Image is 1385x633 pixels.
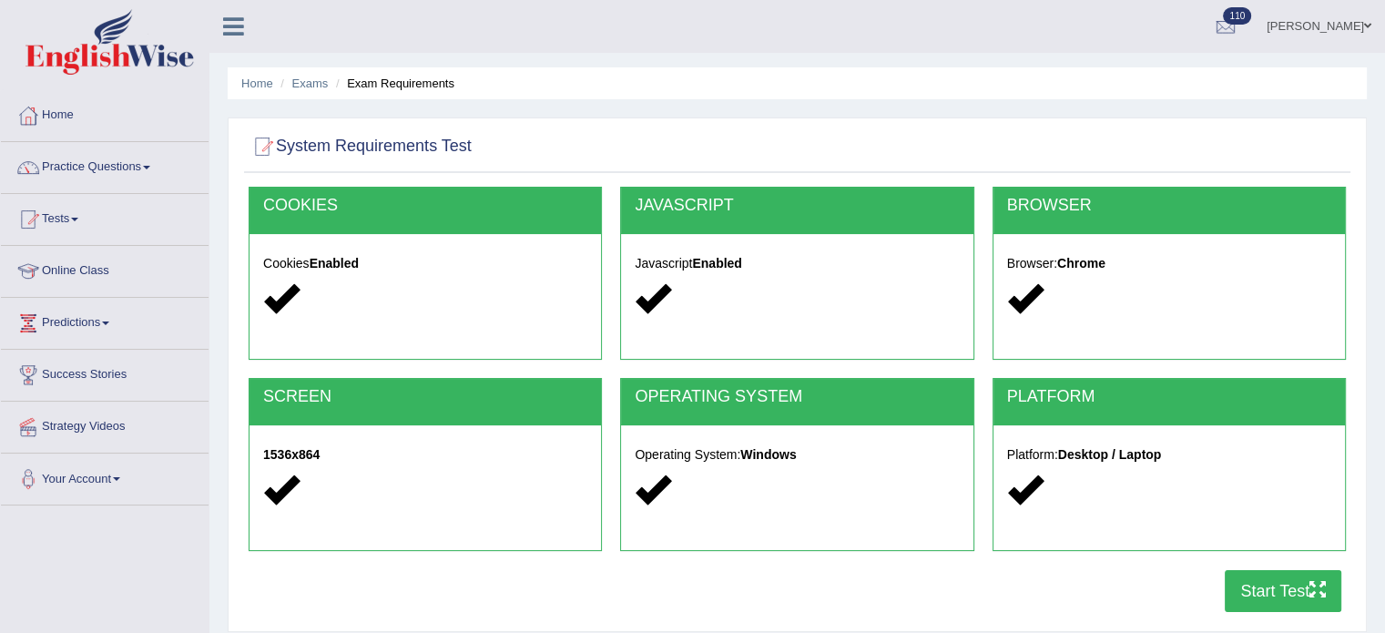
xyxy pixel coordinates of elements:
h2: OPERATING SYSTEM [635,388,959,406]
h2: System Requirements Test [249,133,472,160]
a: Home [241,77,273,90]
span: 110 [1223,7,1251,25]
a: Predictions [1,298,209,343]
strong: Enabled [692,256,741,271]
h2: SCREEN [263,388,587,406]
h5: Operating System: [635,448,959,462]
h5: Javascript [635,257,959,271]
button: Start Test [1225,570,1341,612]
h5: Cookies [263,257,587,271]
a: Your Account [1,454,209,499]
a: Tests [1,194,209,240]
a: Home [1,90,209,136]
a: Exams [292,77,329,90]
a: Success Stories [1,350,209,395]
a: Online Class [1,246,209,291]
li: Exam Requirements [331,75,454,92]
h2: JAVASCRIPT [635,197,959,215]
h2: COOKIES [263,197,587,215]
h5: Platform: [1007,448,1331,462]
strong: Windows [740,447,796,462]
strong: 1536x864 [263,447,320,462]
strong: Chrome [1057,256,1105,271]
strong: Desktop / Laptop [1058,447,1162,462]
h2: PLATFORM [1007,388,1331,406]
a: Practice Questions [1,142,209,188]
h5: Browser: [1007,257,1331,271]
strong: Enabled [310,256,359,271]
h2: BROWSER [1007,197,1331,215]
a: Strategy Videos [1,402,209,447]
